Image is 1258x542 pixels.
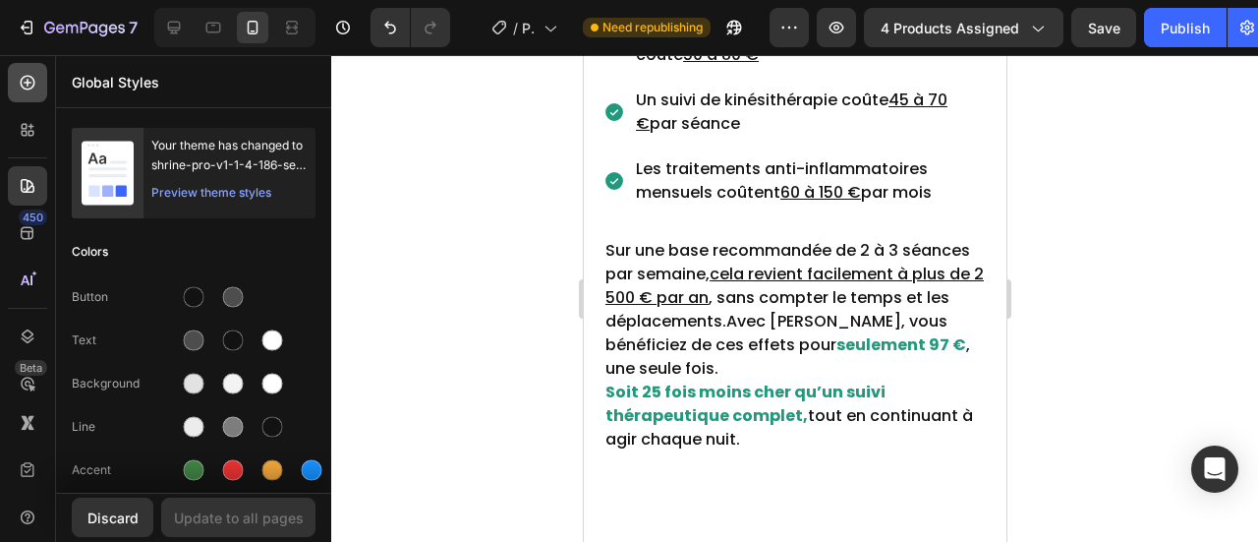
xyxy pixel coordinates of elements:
button: Update to all pages [161,498,315,537]
div: 450 [19,210,47,225]
span: Colors [72,240,108,264]
p: 7 [129,16,138,39]
div: Button [72,288,178,306]
div: Text [72,331,178,349]
p: Global Styles [72,72,315,92]
div: Background [72,375,178,392]
div: Line [72,418,178,436]
div: Preview theme styles [151,183,271,203]
span: Product Page - [DATE] 00:42:06 [522,18,536,38]
span: Need republishing [602,19,703,36]
div: Beta [15,360,47,376]
div: Open Intercom Messenger [1191,446,1238,493]
span: Save [1088,20,1120,36]
button: Publish [1144,8,1227,47]
button: 4 products assigned [864,8,1063,47]
span: / [513,18,518,38]
button: 7 [8,8,146,47]
div: Discard [87,508,139,528]
button: Save [1071,8,1136,47]
div: Update to all pages [174,508,304,528]
span: 4 products assigned [881,18,1019,38]
div: Undo/Redo [371,8,450,47]
div: Publish [1161,18,1210,38]
div: Accent [72,461,178,479]
iframe: Design area [584,55,1006,542]
button: Discard [72,498,153,537]
div: Your theme has changed to shrine-pro-v1-1-4-186-sections [151,136,308,175]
